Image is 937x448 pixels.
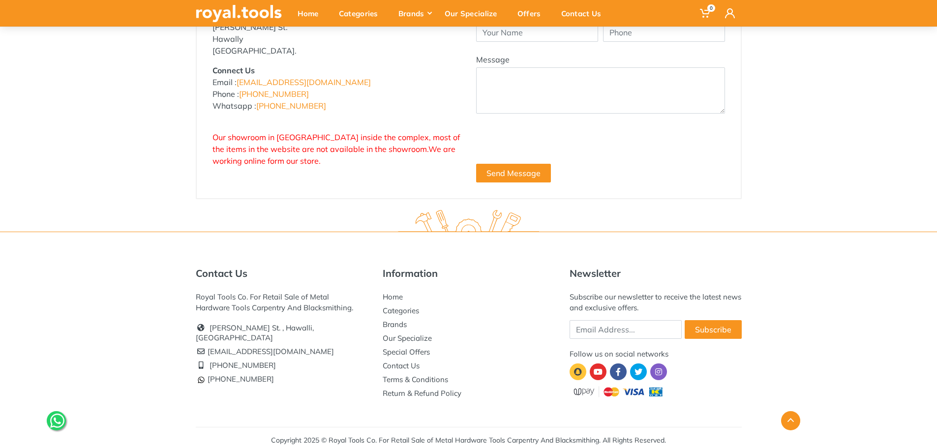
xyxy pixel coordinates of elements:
a: Categories [383,306,419,315]
div: Offers [511,3,554,24]
iframe: reCAPTCHA [476,125,626,164]
div: Brands [392,3,438,24]
a: [PHONE_NUMBER] [256,101,326,111]
a: Return & Refund Policy [383,388,461,398]
strong: Connect Us [212,65,255,75]
div: Categories [332,3,392,24]
div: Copyright 2025 © Royal Tools Co. For Retail Sale of Metal Hardware Tools Carpentry And Blacksmith... [271,435,666,446]
a: Brands [383,320,407,329]
a: Contact Us [383,361,420,370]
span: 0 [707,4,715,12]
input: Email Address... [570,320,682,339]
img: upay.png [570,385,668,398]
a: [PERSON_NAME] St. , Hawalli, [GEOGRAPHIC_DATA] [196,323,314,342]
a: Special Offers [383,347,430,357]
a: Home [383,292,403,301]
img: royal.tools Logo [398,210,539,237]
label: Message [476,54,510,65]
div: Royal Tools Co. For Retail Sale of Metal Hardware Tools Carpentry And Blacksmithing. [196,292,368,313]
div: Contact Us [554,3,615,24]
a: [PHONE_NUMBER] [196,374,274,384]
button: Subscribe [685,320,742,339]
div: Subscribe our newsletter to receive the latest news and exclusive offers. [570,292,742,313]
div: Our Specialize [438,3,511,24]
input: Phone [603,23,725,42]
a: Terms & Conditions [383,375,448,384]
li: [EMAIL_ADDRESS][DOMAIN_NAME] [196,345,368,358]
button: Send Message [476,164,551,182]
h5: Newsletter [570,268,742,279]
p: Royal Tools Co. For Retail Sale of Hardware Tools. [PERSON_NAME] St. Hawally [GEOGRAPHIC_DATA]. [212,9,461,57]
a: Our Specialize [383,333,432,343]
span: Our showroom in [GEOGRAPHIC_DATA] inside the complex, most of the items in the website are not av... [212,132,460,166]
h5: Information [383,268,555,279]
img: royal.tools Logo [196,5,282,22]
a: [PHONE_NUMBER] [210,360,276,370]
div: Follow us on social networks [570,349,742,359]
p: Email : Phone : Whatsapp : [212,64,461,112]
a: [EMAIL_ADDRESS][DOMAIN_NAME] [237,77,371,87]
div: Home [291,3,332,24]
input: Your Name [476,23,598,42]
a: [PHONE_NUMBER] [239,89,309,99]
h5: Contact Us [196,268,368,279]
